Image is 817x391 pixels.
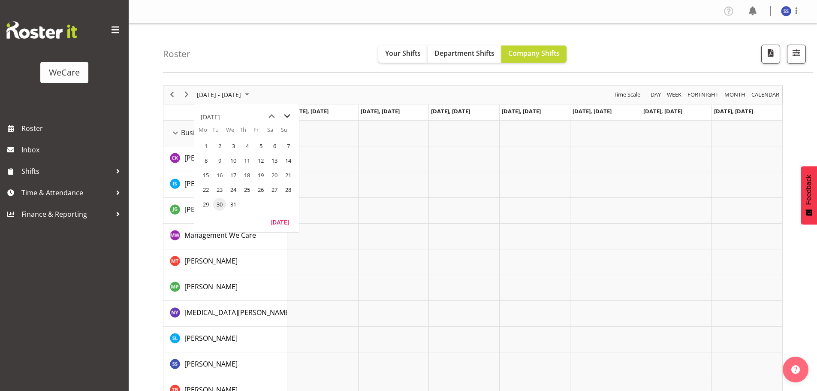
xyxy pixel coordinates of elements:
button: Timeline Month [723,89,747,100]
span: [DATE], [DATE] [643,107,682,115]
span: [PERSON_NAME] [184,179,238,188]
td: Nikita Yates resource [163,301,287,327]
span: Company Shifts [508,48,560,58]
span: Tuesday, July 9, 2024 [213,154,226,167]
span: Sunday, July 28, 2024 [282,183,295,196]
span: Monday, July 8, 2024 [199,154,212,167]
span: Friday, July 26, 2024 [254,183,267,196]
a: [PERSON_NAME] [184,204,238,215]
th: Su [281,126,295,139]
span: Thursday, July 11, 2024 [241,154,253,167]
span: Wednesday, July 10, 2024 [227,154,240,167]
button: Download a PDF of the roster according to the set date range. [761,45,780,64]
span: Wednesday, July 31, 2024 [227,198,240,211]
th: Th [240,126,253,139]
span: [MEDICAL_DATA][PERSON_NAME] [184,308,291,317]
span: [DATE], [DATE] [714,107,753,115]
span: [PERSON_NAME] [184,359,238,369]
span: Monday, July 22, 2024 [199,183,212,196]
button: Your Shifts [378,45,428,63]
span: Friday, July 5, 2024 [254,139,267,152]
span: [DATE], [DATE] [289,107,329,115]
span: Business Support Office [181,127,259,138]
span: Saturday, July 13, 2024 [268,154,281,167]
td: Tuesday, July 30, 2024 [212,197,226,212]
div: title [201,109,220,126]
span: Monday, July 29, 2024 [199,198,212,211]
span: [DATE], [DATE] [502,107,541,115]
span: Monday, July 15, 2024 [199,169,212,182]
span: Tuesday, July 16, 2024 [213,169,226,182]
button: June 2024 [196,89,253,100]
span: Sunday, July 7, 2024 [282,139,295,152]
span: Wednesday, July 24, 2024 [227,183,240,196]
span: Month [724,89,746,100]
span: Saturday, July 27, 2024 [268,183,281,196]
span: calendar [751,89,780,100]
span: Week [666,89,682,100]
span: [DATE], [DATE] [431,107,470,115]
span: Tuesday, July 30, 2024 [213,198,226,211]
div: previous period [165,86,179,104]
span: Saturday, July 20, 2024 [268,169,281,182]
span: [DATE], [DATE] [361,107,400,115]
span: Fortnight [687,89,719,100]
a: [PERSON_NAME] [184,359,238,369]
div: next period [179,86,194,104]
span: [DATE] - [DATE] [196,89,242,100]
td: Management We Care resource [163,224,287,249]
span: [PERSON_NAME] [184,205,238,214]
span: Feedback [805,175,813,205]
button: Timeline Week [666,89,683,100]
span: [PERSON_NAME] [184,256,238,266]
td: Millie Pumphrey resource [163,275,287,301]
span: Saturday, July 6, 2024 [268,139,281,152]
td: Savita Savita resource [163,352,287,378]
span: Thursday, July 25, 2024 [241,183,253,196]
span: Tuesday, July 2, 2024 [213,139,226,152]
img: savita-savita11083.jpg [781,6,791,16]
span: Day [650,89,662,100]
a: [PERSON_NAME] [184,153,238,163]
th: We [226,126,240,139]
td: Sarah Lamont resource [163,327,287,352]
div: June 24 - 30, 2024 [194,86,254,104]
button: Company Shifts [501,45,567,63]
th: Sa [267,126,281,139]
a: [PERSON_NAME] [184,179,238,189]
button: Next [181,89,193,100]
button: Month [750,89,781,100]
span: Thursday, July 4, 2024 [241,139,253,152]
h4: Roster [163,49,190,59]
span: Finance & Reporting [21,208,112,221]
span: Tuesday, July 23, 2024 [213,183,226,196]
a: [PERSON_NAME] [184,282,238,292]
span: Wednesday, July 3, 2024 [227,139,240,152]
span: Time Scale [613,89,641,100]
span: Sunday, July 21, 2024 [282,169,295,182]
th: Tu [212,126,226,139]
span: Thursday, July 18, 2024 [241,169,253,182]
span: Department Shifts [434,48,494,58]
button: Department Shifts [428,45,501,63]
button: Today [265,216,295,228]
a: Management We Care [184,230,256,240]
button: previous month [264,109,279,124]
span: [PERSON_NAME] [184,333,238,343]
button: Filter Shifts [787,45,806,64]
span: Friday, July 12, 2024 [254,154,267,167]
button: Previous [166,89,178,100]
td: Chloe Kim resource [163,146,287,172]
span: Friday, July 19, 2024 [254,169,267,182]
div: WeCare [49,66,80,79]
button: Timeline Day [649,89,663,100]
th: Fr [253,126,267,139]
span: Roster [21,122,124,135]
a: [MEDICAL_DATA][PERSON_NAME] [184,307,291,318]
button: next month [279,109,295,124]
span: Your Shifts [385,48,421,58]
span: Monday, July 1, 2024 [199,139,212,152]
a: [PERSON_NAME] [184,256,238,266]
span: Sunday, July 14, 2024 [282,154,295,167]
